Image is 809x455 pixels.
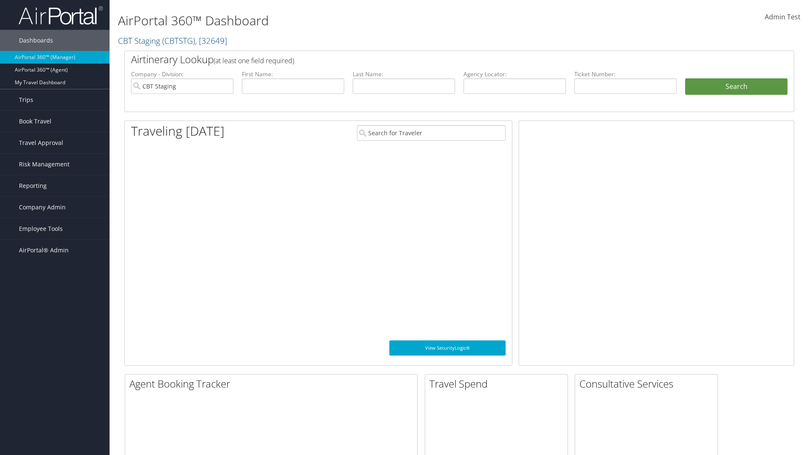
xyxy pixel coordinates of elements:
span: Book Travel [19,111,51,132]
span: Trips [19,89,33,110]
span: Travel Approval [19,132,63,153]
label: Agency Locator: [463,70,566,78]
a: View SecurityLogic® [389,340,506,356]
span: (at least one field required) [214,56,294,65]
span: Company Admin [19,197,66,218]
h1: AirPortal 360™ Dashboard [118,12,573,29]
span: Employee Tools [19,218,63,239]
span: Reporting [19,175,47,196]
a: Admin Test [765,4,801,30]
a: CBT Staging [118,35,227,46]
span: ( CBTSTG ) [162,35,195,46]
img: airportal-logo.png [19,5,103,25]
label: Last Name: [353,70,455,78]
span: , [ 32649 ] [195,35,227,46]
label: Ticket Number: [574,70,677,78]
span: Admin Test [765,12,801,21]
label: First Name: [242,70,344,78]
h2: Consultative Services [579,377,718,391]
span: Risk Management [19,154,70,175]
button: Search [685,78,788,95]
span: Dashboards [19,30,53,51]
h2: Airtinerary Lookup [131,52,732,67]
input: Search for Traveler [357,125,506,141]
h2: Agent Booking Tracker [129,377,417,391]
span: AirPortal® Admin [19,240,69,261]
h2: Travel Spend [429,377,568,391]
h1: Traveling [DATE] [131,122,225,140]
label: Company - Division: [131,70,233,78]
